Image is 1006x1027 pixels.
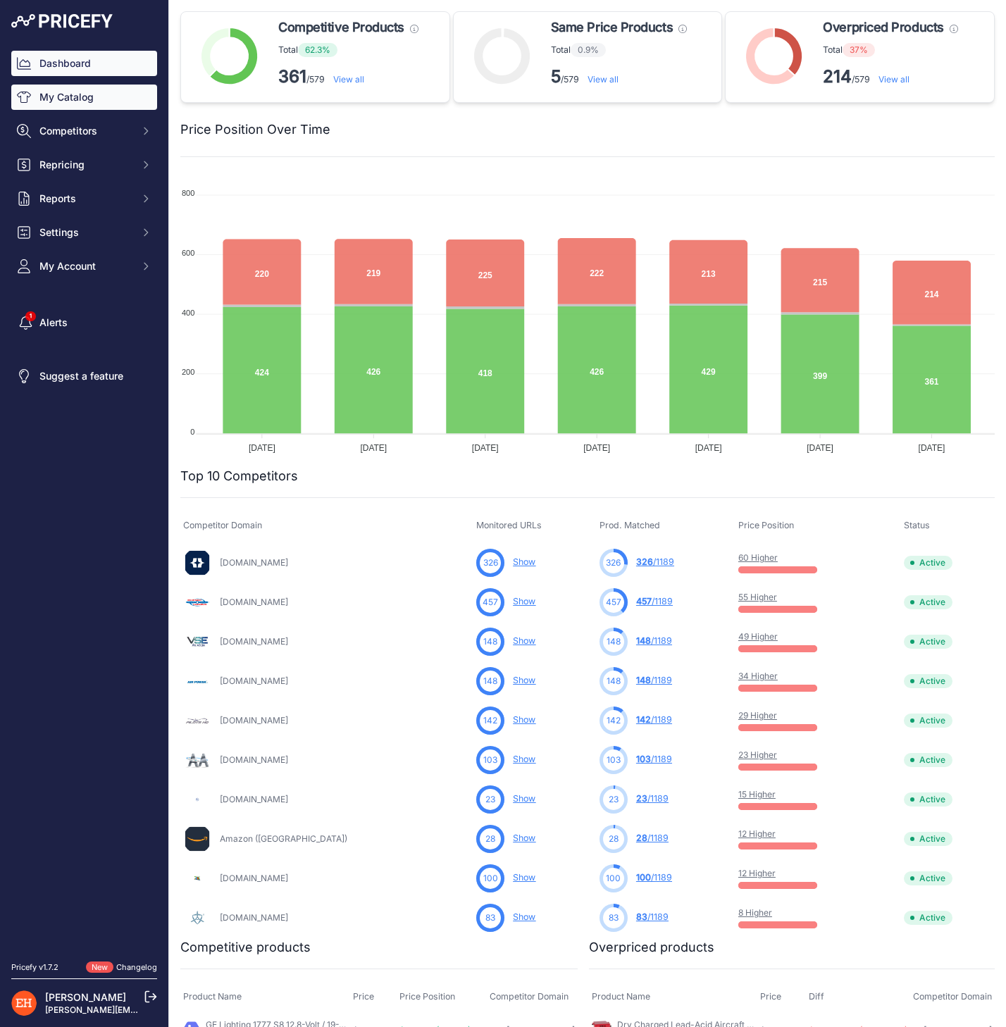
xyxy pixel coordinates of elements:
span: 142 [636,714,651,725]
span: 28 [609,833,619,845]
p: Total [823,43,957,57]
span: 148 [636,675,651,685]
a: 457/1189 [636,596,673,606]
span: 148 [607,635,621,648]
span: Active [904,911,952,925]
span: Diff [809,991,824,1002]
a: 100/1189 [636,872,672,883]
a: 12 Higher [738,828,776,839]
a: 28/1189 [636,833,669,843]
tspan: [DATE] [249,443,275,453]
a: 23 Higher [738,749,777,760]
span: 23 [636,793,647,804]
p: /579 [823,66,957,88]
span: 103 [607,754,621,766]
p: Total [278,43,418,57]
strong: 214 [823,66,852,87]
span: Active [904,595,952,609]
span: Settings [39,225,132,239]
span: 142 [607,714,621,727]
span: Competitor Domain [183,520,262,530]
span: Overpriced Products [823,18,943,37]
tspan: 800 [182,189,194,197]
div: Pricefy v1.7.2 [11,961,58,973]
tspan: 0 [190,428,194,436]
a: 23/1189 [636,793,669,804]
nav: Sidebar [11,51,157,945]
a: Show [513,596,535,606]
span: Price Position [738,520,794,530]
a: Amazon ([GEOGRAPHIC_DATA]) [220,833,347,844]
a: [PERSON_NAME][EMAIL_ADDRESS][DOMAIN_NAME] [45,1004,262,1015]
a: Show [513,793,535,804]
tspan: 600 [182,249,194,257]
span: 457 [636,596,652,606]
a: 12 Higher [738,868,776,878]
span: 326 [483,556,498,569]
span: 28 [485,833,495,845]
strong: 361 [278,66,306,87]
span: Active [904,871,952,885]
a: 55 Higher [738,592,777,602]
span: Prod. Matched [600,520,660,530]
a: 148/1189 [636,675,672,685]
span: Price Position [399,991,455,1002]
a: [PERSON_NAME] [45,991,126,1003]
span: 83 [485,911,495,924]
span: 0.9% [571,43,606,57]
a: 326/1189 [636,556,674,567]
tspan: [DATE] [360,443,387,453]
tspan: 400 [182,309,194,317]
span: Active [904,832,952,846]
span: Active [904,714,952,728]
a: View all [878,74,909,85]
span: 326 [606,556,621,569]
a: Show [513,872,535,883]
span: Price [353,991,374,1002]
a: Show [513,911,535,922]
span: 100 [483,872,498,885]
a: [DOMAIN_NAME] [220,794,288,804]
span: Active [904,792,952,807]
a: 83/1189 [636,911,669,922]
span: Status [904,520,930,530]
p: Total [551,43,687,57]
button: Repricing [11,152,157,178]
span: 457 [483,596,498,609]
span: 23 [609,793,619,806]
a: View all [333,74,364,85]
a: 49 Higher [738,631,778,642]
a: Show [513,556,535,567]
span: Competitor Domain [490,991,569,1002]
a: Show [513,714,535,725]
tspan: [DATE] [583,443,610,453]
p: /579 [278,66,418,88]
tspan: [DATE] [472,443,499,453]
button: Settings [11,220,157,245]
span: Same Price Products [551,18,673,37]
span: 23 [485,793,495,806]
span: 148 [607,675,621,687]
span: Product Name [592,991,650,1002]
a: Alerts [11,310,157,335]
span: Price [760,991,781,1002]
span: Product Name [183,991,242,1002]
a: 142/1189 [636,714,672,725]
a: [DOMAIN_NAME] [220,676,288,686]
a: View all [588,74,619,85]
a: 8 Higher [738,907,772,918]
span: Competitors [39,124,132,138]
a: 60 Higher [738,552,778,563]
span: 142 [483,714,497,727]
button: Reports [11,186,157,211]
button: My Account [11,254,157,279]
span: 83 [609,911,619,924]
tspan: 200 [182,368,194,376]
span: 148 [483,635,497,648]
span: Active [904,753,952,767]
a: 148/1189 [636,635,672,646]
a: [DOMAIN_NAME] [220,597,288,607]
span: 457 [606,596,621,609]
span: 148 [483,675,497,687]
a: Show [513,635,535,646]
